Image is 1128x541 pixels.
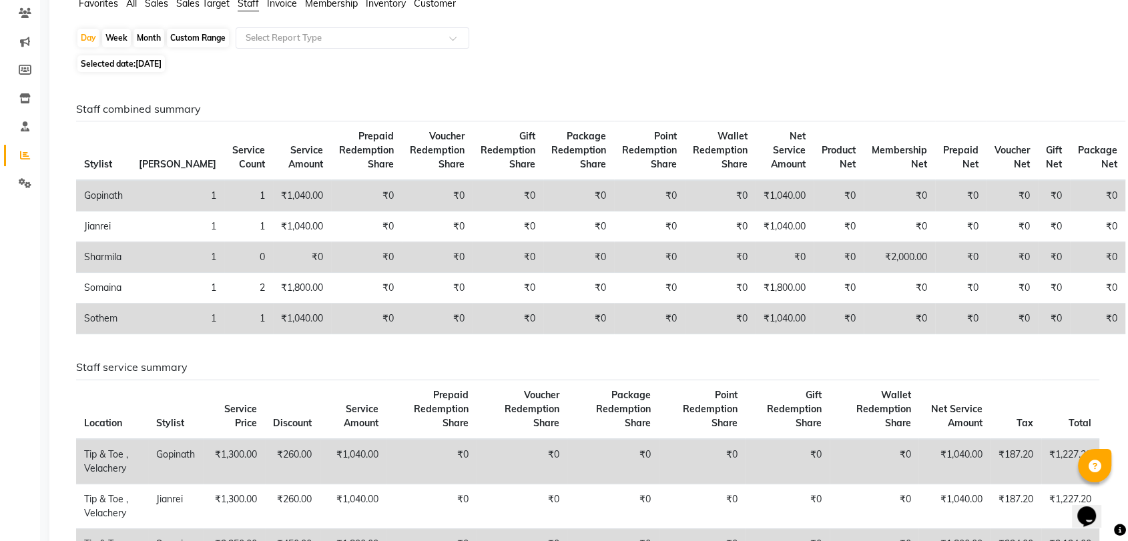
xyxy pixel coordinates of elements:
span: Service Amount [288,144,323,170]
div: Day [77,29,99,47]
span: Total [1069,417,1091,429]
td: ₹1,300.00 [203,484,266,528]
td: 1 [131,304,224,334]
td: ₹0 [685,180,756,211]
td: ₹187.20 [991,484,1041,528]
td: ₹0 [830,439,918,484]
span: Prepaid Redemption Share [414,389,469,429]
td: ₹1,227.20 [1041,439,1099,484]
td: ₹1,040.00 [273,304,331,334]
h6: Staff combined summary [76,103,1099,115]
td: ₹0 [864,211,935,242]
td: Tip & Toe , Velachery [76,484,148,528]
td: ₹0 [543,273,614,304]
span: Gift Redemption Share [767,389,822,429]
td: ₹0 [986,304,1038,334]
td: ₹0 [1070,304,1125,334]
td: ₹0 [386,439,477,484]
td: ₹0 [864,304,935,334]
div: Week [102,29,131,47]
td: ₹1,040.00 [320,484,386,528]
td: ₹0 [745,439,830,484]
span: Point Redemption Share [622,130,677,170]
td: ₹0 [331,273,402,304]
td: ₹0 [814,273,864,304]
span: Wallet Redemption Share [693,130,748,170]
td: Sothem [76,304,131,334]
td: ₹0 [935,180,986,211]
td: ₹0 [986,180,1038,211]
td: ₹0 [814,242,864,273]
td: Somaina [76,273,131,304]
td: ₹0 [986,211,1038,242]
span: Selected date: [77,55,165,72]
td: ₹260.00 [265,484,320,528]
td: ₹0 [473,211,543,242]
span: Stylist [156,417,184,429]
td: 1 [131,180,224,211]
td: ₹0 [543,242,614,273]
td: ₹1,040.00 [756,304,814,334]
td: Jianrei [76,211,131,242]
td: ₹0 [756,242,814,273]
span: Net Service Amount [771,130,806,170]
td: ₹0 [685,211,756,242]
td: ₹0 [402,304,473,334]
td: ₹0 [685,273,756,304]
td: ₹0 [402,180,473,211]
td: 1 [131,273,224,304]
td: 1 [131,242,224,273]
span: Discount [273,417,312,429]
td: ₹0 [331,180,402,211]
td: ₹0 [986,242,1038,273]
td: ₹0 [567,439,658,484]
td: ₹0 [659,439,746,484]
td: 0 [224,242,273,273]
span: Service Amount [344,403,378,429]
td: ₹1,040.00 [756,180,814,211]
td: Sharmila [76,242,131,273]
td: ₹0 [1038,242,1070,273]
td: ₹0 [386,484,477,528]
td: ₹0 [659,484,746,528]
td: ₹0 [477,484,567,528]
span: Tax [1017,417,1033,429]
td: ₹0 [567,484,658,528]
span: Service Count [232,144,265,170]
td: ₹0 [814,211,864,242]
span: Service Price [224,403,257,429]
span: Voucher Redemption Share [504,389,559,429]
td: ₹0 [1070,211,1125,242]
td: ₹0 [273,242,331,273]
td: ₹0 [402,273,473,304]
td: ₹1,300.00 [203,439,266,484]
td: ₹0 [1038,273,1070,304]
td: ₹0 [543,211,614,242]
span: Gift Redemption Share [481,130,535,170]
td: ₹1,227.20 [1041,484,1099,528]
span: Net Service Amount [931,403,982,429]
td: ₹0 [1070,180,1125,211]
div: Custom Range [167,29,229,47]
td: ₹0 [331,304,402,334]
iframe: chat widget [1072,488,1115,528]
td: ₹0 [614,211,685,242]
td: 1 [131,211,224,242]
h6: Staff service summary [76,361,1099,374]
td: Tip & Toe , Velachery [76,439,148,484]
span: Product Net [822,144,856,170]
td: ₹0 [614,242,685,273]
td: ₹0 [830,484,918,528]
td: ₹0 [986,273,1038,304]
span: Prepaid Redemption Share [339,130,394,170]
td: ₹0 [1038,304,1070,334]
td: ₹0 [477,439,567,484]
td: ₹2,000.00 [864,242,935,273]
td: ₹0 [473,180,543,211]
td: ₹0 [473,304,543,334]
td: Jianrei [148,484,203,528]
span: Voucher Net [995,144,1030,170]
td: ₹0 [685,304,756,334]
span: Location [84,417,122,429]
td: ₹0 [614,304,685,334]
